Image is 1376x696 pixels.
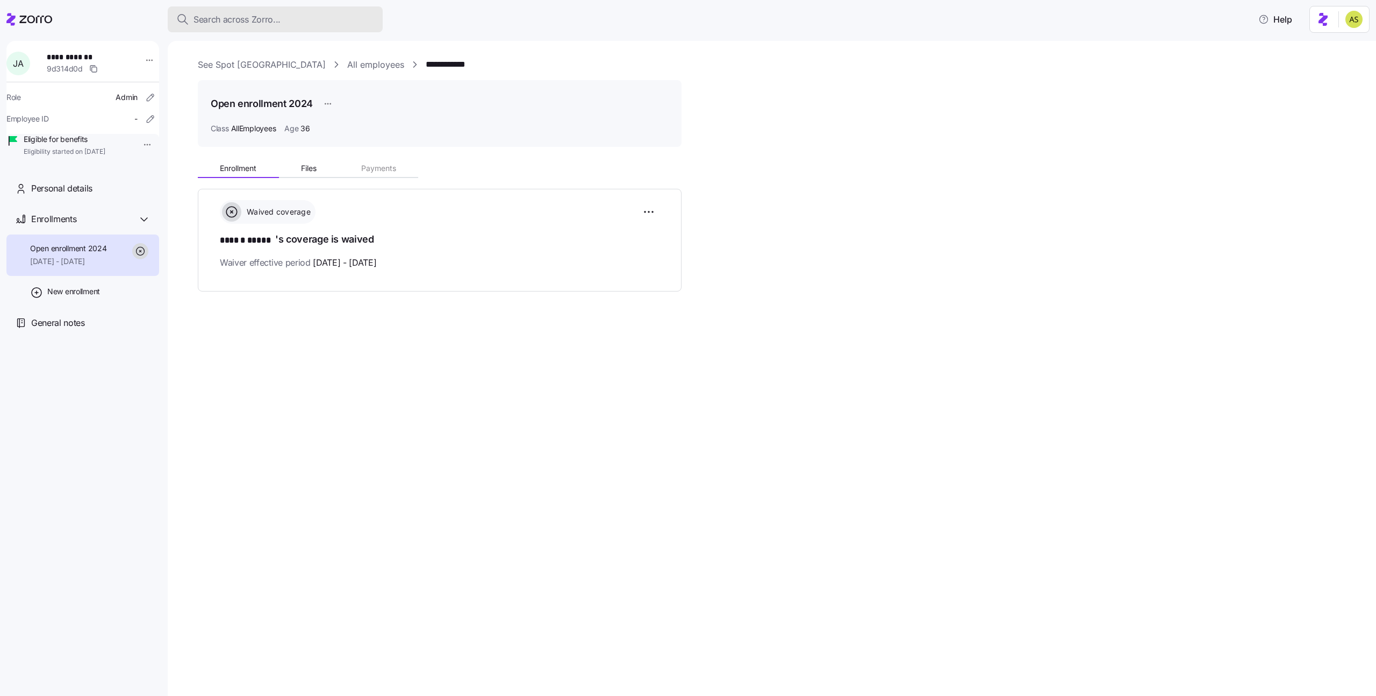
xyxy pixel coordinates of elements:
[168,6,383,32] button: Search across Zorro...
[211,97,313,110] h1: Open enrollment 2024
[30,256,106,267] span: [DATE] - [DATE]
[47,63,83,74] span: 9d314d0d
[1258,13,1292,26] span: Help
[1345,11,1363,28] img: 2a591ca43c48773f1b6ab43d7a2c8ce9
[47,286,100,297] span: New enrollment
[313,256,376,269] span: [DATE] - [DATE]
[31,182,92,195] span: Personal details
[193,13,281,26] span: Search across Zorro...
[116,92,138,103] span: Admin
[134,113,138,124] span: -
[198,58,326,72] a: See Spot [GEOGRAPHIC_DATA]
[243,207,311,217] span: Waived coverage
[6,113,49,124] span: Employee ID
[347,58,404,72] a: All employees
[220,232,660,247] h1: 's coverage is waived
[31,212,76,226] span: Enrollments
[301,165,317,172] span: Files
[30,243,106,254] span: Open enrollment 2024
[220,165,256,172] span: Enrollment
[31,316,85,330] span: General notes
[220,256,377,269] span: Waiver effective period
[6,92,21,103] span: Role
[284,123,298,134] span: Age
[13,59,23,68] span: J A
[24,147,105,157] span: Eligibility started on [DATE]
[300,123,310,134] span: 36
[211,123,229,134] span: Class
[231,123,276,134] span: AllEmployees
[24,134,105,145] span: Eligible for benefits
[1250,9,1301,30] button: Help
[361,165,396,172] span: Payments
